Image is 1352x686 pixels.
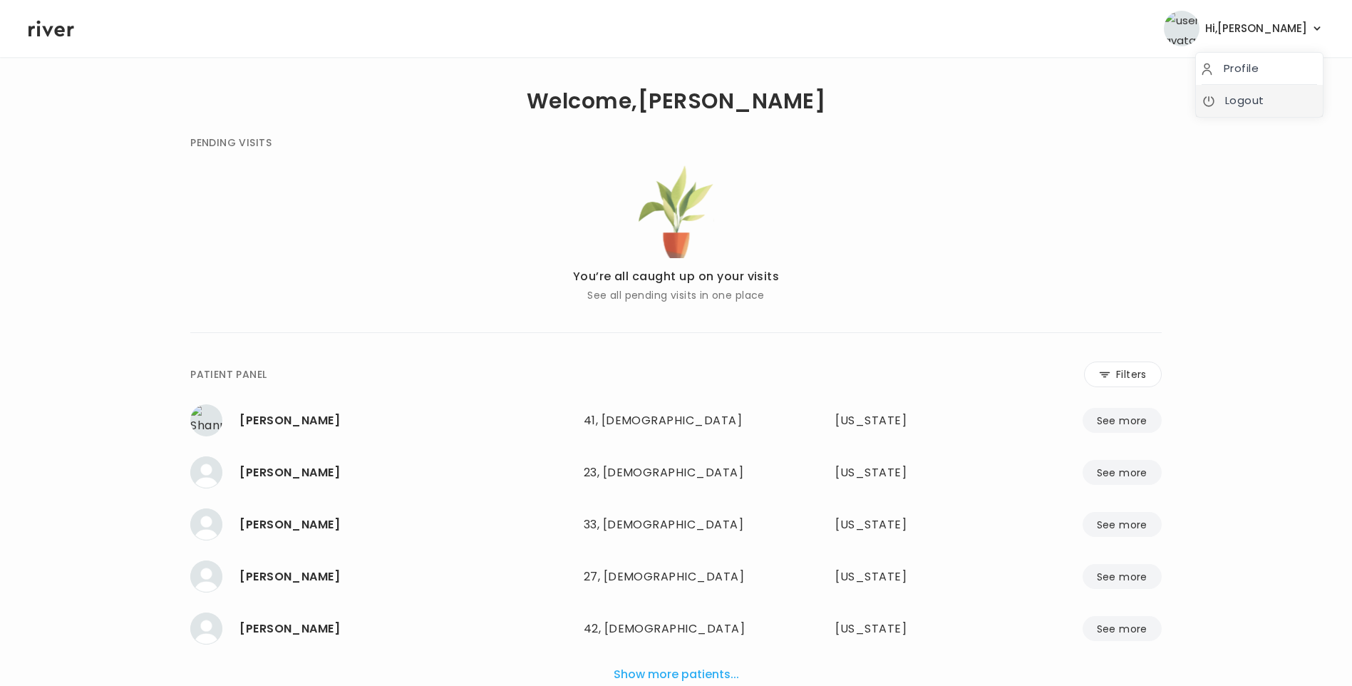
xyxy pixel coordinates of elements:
[1083,460,1162,485] button: See more
[1164,11,1199,46] img: user avatar
[584,463,769,483] div: 23, [DEMOGRAPHIC_DATA]
[239,515,572,535] div: Chatorra williams
[190,560,222,593] img: Ezra Kinnell
[190,134,272,151] div: PENDING VISITS
[527,91,825,111] h1: Welcome, [PERSON_NAME]
[1083,512,1162,537] button: See more
[584,567,769,587] div: 27, [DEMOGRAPHIC_DATA]
[1083,564,1162,589] button: See more
[1083,408,1162,433] button: See more
[239,619,572,639] div: Alexandra Grossman
[239,411,572,431] div: Shannon Kail
[1202,91,1317,111] a: Logout
[1084,362,1162,387] button: Filters
[239,567,572,587] div: Ezra Kinnell
[835,463,965,483] div: Ohio
[573,287,780,304] p: See all pending visits in one place
[190,456,222,488] img: Rachel Orf
[584,619,769,639] div: 42, [DEMOGRAPHIC_DATA]
[239,463,572,483] div: Rachel Orf
[1083,616,1162,641] button: See more
[1205,19,1307,39] span: Hi, [PERSON_NAME]
[190,404,222,436] img: Shannon Kail
[1202,58,1317,78] a: Profile
[1164,11,1323,46] button: user avatarHi,[PERSON_NAME]
[190,613,222,645] img: Alexandra Grossman
[835,515,965,535] div: Texas
[835,619,965,639] div: Virginia
[584,411,769,431] div: 41, [DEMOGRAPHIC_DATA]
[573,267,780,287] p: You’re all caught up on your visits
[835,411,965,431] div: Georgia
[835,567,965,587] div: Ohio
[584,515,769,535] div: 33, [DEMOGRAPHIC_DATA]
[190,366,267,383] div: PATIENT PANEL
[190,508,222,541] img: Chatorra williams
